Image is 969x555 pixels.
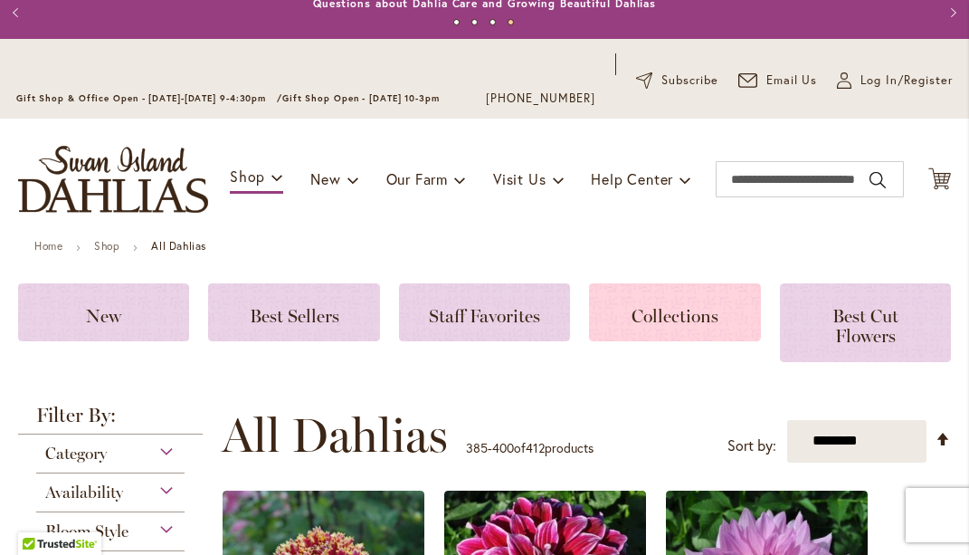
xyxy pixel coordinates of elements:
[208,283,379,341] a: Best Sellers
[766,72,818,90] span: Email Us
[16,92,282,104] span: Gift Shop & Office Open - [DATE]-[DATE] 9-4:30pm /
[860,72,953,90] span: Log In/Register
[250,305,339,327] span: Best Sellers
[18,406,203,435] strong: Filter By:
[489,19,496,25] button: 3 of 4
[661,72,718,90] span: Subscribe
[453,19,460,25] button: 1 of 4
[493,169,546,188] span: Visit Us
[18,146,208,213] a: store logo
[526,439,545,456] span: 412
[399,283,570,341] a: Staff Favorites
[466,434,594,463] p: - of products
[632,305,718,327] span: Collections
[591,169,673,188] span: Help Center
[310,169,340,188] span: New
[86,305,121,327] span: New
[508,19,514,25] button: 4 of 4
[466,439,488,456] span: 385
[45,483,123,502] span: Availability
[386,169,448,188] span: Our Farm
[429,305,540,327] span: Staff Favorites
[738,72,818,90] a: Email Us
[837,72,953,90] a: Log In/Register
[151,239,206,253] strong: All Dahlias
[589,283,760,341] a: Collections
[727,429,776,463] label: Sort by:
[45,522,128,541] span: Bloom Style
[636,72,718,90] a: Subscribe
[282,92,440,104] span: Gift Shop Open - [DATE] 10-3pm
[14,491,64,541] iframe: Launch Accessibility Center
[34,239,62,253] a: Home
[486,90,595,108] a: [PHONE_NUMBER]
[45,444,107,464] span: Category
[492,439,514,456] span: 400
[780,283,951,362] a: Best Cut Flowers
[18,283,189,341] a: New
[230,167,265,186] span: Shop
[94,239,119,253] a: Shop
[832,305,898,347] span: Best Cut Flowers
[471,19,478,25] button: 2 of 4
[222,408,448,463] span: All Dahlias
